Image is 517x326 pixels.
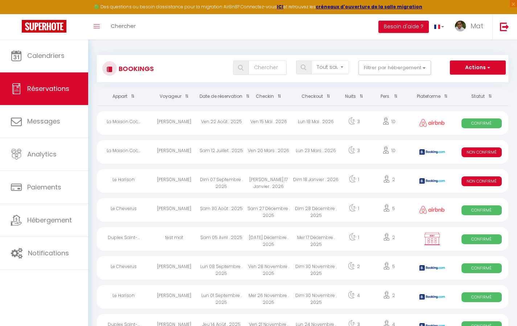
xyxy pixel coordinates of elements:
[27,84,69,93] span: Réservations
[410,88,455,105] th: Sort by channel
[277,4,283,10] a: ICI
[22,20,66,33] img: Super Booking
[450,14,492,39] a: ... Mat
[27,150,57,159] span: Analytics
[292,88,340,105] th: Sort by checkout
[117,60,154,77] h3: Bookings
[150,88,197,105] th: Sort by guest
[455,88,508,105] th: Sort by status
[368,88,409,105] th: Sort by people
[105,14,141,39] a: Chercher
[27,51,65,60] span: Calendriers
[111,22,136,30] span: Chercher
[27,183,61,192] span: Paiements
[340,88,368,105] th: Sort by nights
[28,248,69,258] span: Notifications
[249,60,286,75] input: Chercher
[378,21,429,33] button: Besoin d'aide ?
[500,22,509,31] img: logout
[6,3,28,25] button: Ouvrir le widget de chat LiveChat
[27,117,60,126] span: Messages
[450,60,506,75] button: Actions
[27,216,72,225] span: Hébergement
[471,21,483,30] span: Mat
[358,60,431,75] button: Filtrer par hébergement
[455,21,466,32] img: ...
[316,4,422,10] a: créneaux d'ouverture de la salle migration
[97,88,150,105] th: Sort by rentals
[198,88,245,105] th: Sort by booking date
[245,88,292,105] th: Sort by checkin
